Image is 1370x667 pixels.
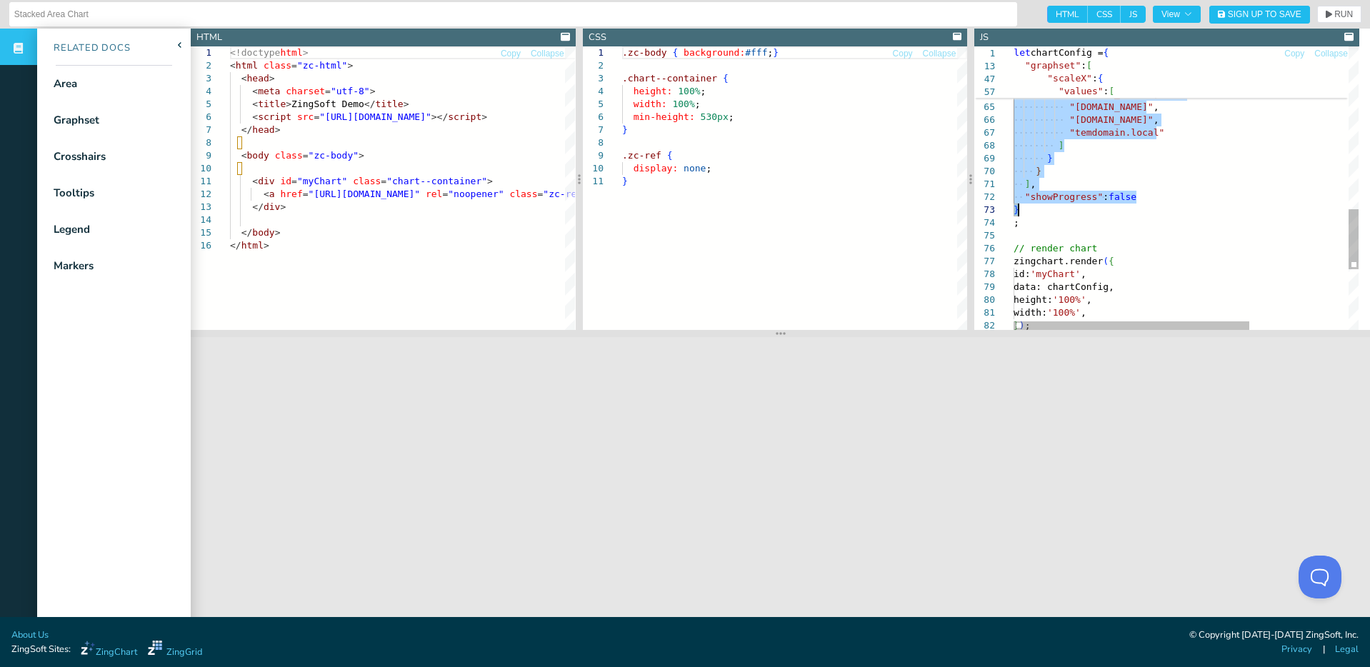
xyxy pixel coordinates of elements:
[1314,47,1349,61] button: Collapse
[246,150,269,161] span: body
[980,31,989,44] div: JS
[1047,6,1146,23] div: checkbox-group
[291,176,297,186] span: =
[11,628,49,642] a: About Us
[678,86,700,96] span: 100%
[700,111,728,122] span: 530px
[191,162,211,175] div: 10
[1109,86,1114,96] span: [
[893,49,913,58] span: Copy
[583,98,604,111] div: 5
[1025,191,1104,202] span: "showProgress"
[892,47,914,61] button: Copy
[1154,101,1159,112] span: ,
[1014,294,1053,305] span: height:
[672,99,694,109] span: 100%
[1086,60,1092,71] span: [
[241,240,264,251] span: html
[264,240,269,251] span: >
[974,73,995,86] span: 47
[246,73,269,84] span: head
[252,176,258,186] span: <
[1284,47,1305,61] button: Copy
[252,124,274,135] span: head
[264,60,291,71] span: class
[1109,191,1136,202] span: false
[1025,320,1031,331] span: ;
[191,59,211,72] div: 2
[1014,204,1019,215] span: }
[1053,294,1086,305] span: '100%'
[583,162,604,175] div: 10
[684,163,706,174] span: none
[258,86,280,96] span: meta
[1047,307,1081,318] span: '100%'
[583,111,604,124] div: 6
[331,86,370,96] span: "utf-8"
[1014,320,1019,331] span: }
[319,111,431,122] span: "[URL][DOMAIN_NAME]"
[974,191,995,204] div: 72
[773,47,779,58] span: }
[583,136,604,149] div: 8
[1014,243,1097,254] span: // render chart
[1014,47,1030,58] span: let
[11,643,71,656] span: ZingSoft Sites:
[1031,179,1036,189] span: ,
[1189,628,1359,643] div: © Copyright [DATE]-[DATE] ZingSoft, Inc.
[191,149,211,162] div: 9
[1014,307,1047,318] span: width:
[694,99,700,109] span: ;
[191,337,1370,631] iframe: Your browser does not support iframes.
[922,47,957,61] button: Collapse
[191,226,211,239] div: 15
[347,60,353,71] span: >
[745,47,767,58] span: #fff
[241,73,247,84] span: <
[1104,191,1109,202] span: :
[191,175,211,188] div: 11
[1031,47,1104,58] span: chartConfig =
[359,150,364,161] span: >
[684,47,745,58] span: background:
[309,150,359,161] span: "zc-body"
[275,227,281,238] span: >
[269,73,275,84] span: >
[538,189,544,199] span: =
[974,319,995,332] div: 82
[672,47,678,58] span: {
[1081,269,1086,279] span: ,
[1014,256,1103,266] span: zingchart.render
[923,49,956,58] span: Collapse
[974,60,995,73] span: 13
[974,268,995,281] div: 78
[583,175,604,188] div: 11
[589,31,606,44] div: CSS
[633,111,694,122] span: min-height:
[1334,10,1353,19] span: RUN
[1070,114,1154,125] span: "[DOMAIN_NAME]"
[1059,86,1104,96] span: "values"
[264,201,280,212] span: div
[622,73,717,84] span: .chart--container
[286,86,325,96] span: charset
[1059,140,1064,151] span: ]
[191,124,211,136] div: 7
[1104,86,1109,96] span: :
[1335,643,1359,656] a: Legal
[633,163,678,174] span: display:
[1081,60,1086,71] span: :
[252,86,258,96] span: <
[1284,49,1304,58] span: Copy
[974,139,995,152] div: 68
[974,216,995,229] div: 74
[583,124,604,136] div: 7
[431,111,448,122] span: ></
[622,124,628,135] span: }
[191,46,211,59] div: 1
[230,240,241,251] span: </
[426,189,442,199] span: rel
[1104,256,1109,266] span: (
[1209,6,1310,24] button: Sign Up to Save
[1070,127,1165,138] span: "temdomain.local"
